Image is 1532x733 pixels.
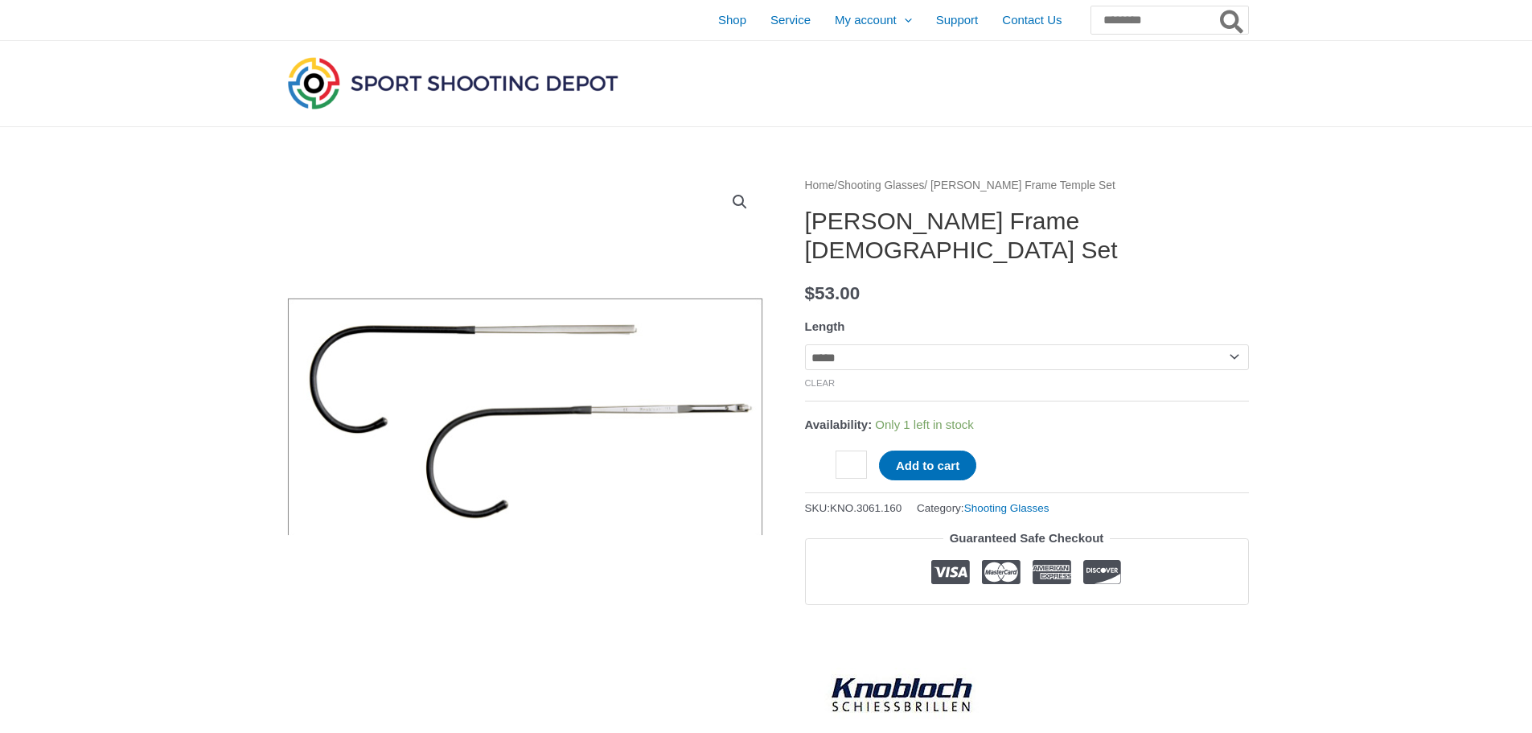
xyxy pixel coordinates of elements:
[805,418,873,431] span: Availability:
[879,451,976,480] button: Add to cart
[805,319,845,333] label: Length
[725,187,754,216] a: View full-screen image gallery
[284,53,622,113] img: Sport Shooting Depot
[830,502,902,514] span: KNO.3061.160
[805,283,860,303] bdi: 53.00
[805,207,1249,265] h1: [PERSON_NAME] Frame [DEMOGRAPHIC_DATA] Set
[805,283,815,303] span: $
[805,179,835,191] a: Home
[284,175,766,658] img: Schiessbrillenbuegel
[943,527,1111,550] legend: Guaranteed Safe Checkout
[836,451,867,479] input: Product quantity
[805,378,836,388] a: Clear options
[837,179,924,191] a: Shooting Glasses
[805,175,1249,196] nav: Breadcrumb
[1217,6,1248,34] button: Search
[875,418,974,431] span: Only 1 left in stock
[964,502,1049,514] a: Shooting Glasses
[805,498,902,518] span: SKU:
[917,498,1049,518] span: Category:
